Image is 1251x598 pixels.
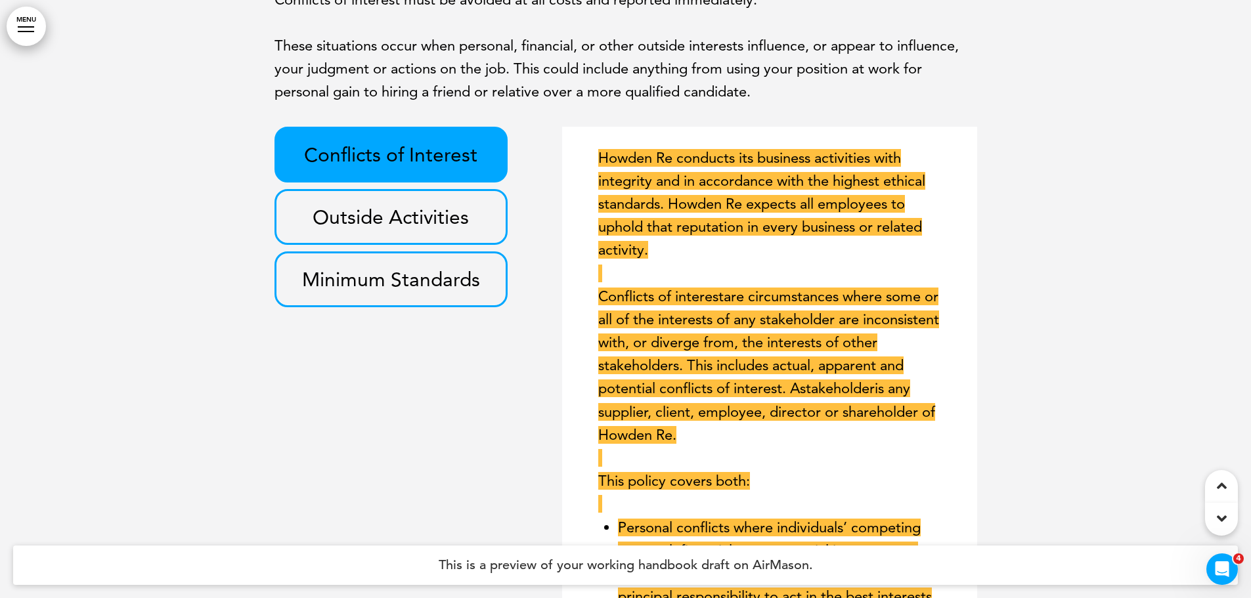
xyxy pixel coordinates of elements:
[290,142,493,167] h3: Conflicts of Interest
[290,267,493,292] h3: Minimum Standards
[13,545,1238,585] h4: This is a preview of your working handbook draft on AirMason.
[598,288,724,305] i: Conflicts of interest
[274,34,977,104] p: These situations occur when personal, financial, or other outside interests influence, or appear ...
[598,149,925,259] span: Howden Re conducts its business activities with integrity and in accordance with the highest ethi...
[1206,553,1238,585] iframe: Intercom live chat
[1233,553,1244,564] span: 4
[598,472,750,490] span: This policy covers both:
[290,204,493,230] h3: Outside Activities
[7,7,46,46] a: MENU
[800,379,875,397] i: stakeholder
[598,288,939,444] span: are circumstances where some or all of the interests of any stakeholder are inconsistent with, or...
